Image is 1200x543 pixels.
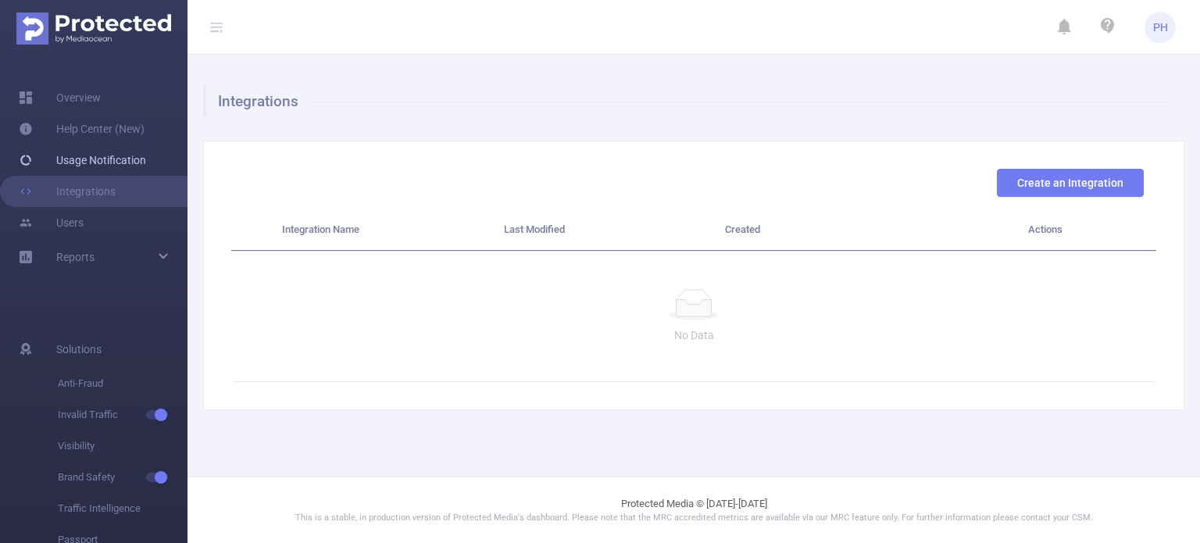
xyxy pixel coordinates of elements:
a: Overview [19,82,101,113]
a: Help Center (New) [19,113,145,145]
p: This is a stable, in production version of Protected Media's dashboard. Please note that the MRC ... [227,512,1161,525]
span: Anti-Fraud [58,368,187,399]
span: Solutions [56,334,102,365]
p: No Data [244,327,1144,344]
span: Traffic Intelligence [58,493,187,524]
a: Users [19,207,84,238]
span: Last Modified [504,223,565,235]
span: Invalid Traffic [58,399,187,430]
img: Protected Media [16,13,171,45]
a: Integrations [19,176,116,207]
span: Visibility [58,430,187,462]
h1: Integrations [203,86,1171,117]
button: Create an Integration [997,169,1144,197]
span: Actions [1028,223,1062,235]
a: Usage Notification [19,145,146,176]
span: PH [1153,12,1168,43]
a: Reports [56,241,95,273]
span: Created [725,223,760,235]
span: Brand Safety [58,462,187,493]
footer: Protected Media © [DATE]-[DATE] [187,477,1200,543]
span: Integration Name [282,223,359,235]
span: Reports [56,251,95,263]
